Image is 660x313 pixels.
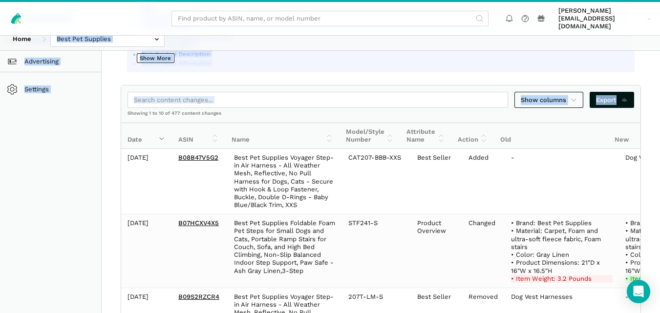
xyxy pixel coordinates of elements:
td: STF241-S [342,214,411,288]
span: [PERSON_NAME][EMAIL_ADDRESS][DOMAIN_NAME] [558,7,644,31]
input: Search content changes... [128,92,508,108]
td: Product Overview [411,214,462,288]
li: Rich Product Information [140,60,628,67]
td: Added [462,149,505,214]
span: Show columns [521,95,577,105]
td: [DATE] [121,214,172,288]
a: Export [590,92,634,108]
span: • Product Dimensions: 21"D x 16"W x 16.5"H [511,259,602,274]
th: Date: activate to sort column ascending [121,123,172,149]
span: Export [596,95,628,105]
td: Best Pet Supplies Foldable Foam Pet Steps for Small Dogs and Cats, Portable Ramp Stairs for Couch... [228,214,342,288]
input: Best Pet Supplies [50,31,165,47]
div: Showing 1 to 10 of 477 content changes [121,110,640,123]
th: Old [494,123,608,149]
td: Best Seller [411,149,462,214]
button: Show More [137,53,174,63]
th: Model/Style Number: activate to sort column ascending [340,123,401,149]
a: Home [6,31,38,47]
td: CAT207-BBB-XXS [342,149,411,214]
li: Rich Product Description [140,50,628,58]
td: - [505,149,619,214]
th: Name: activate to sort column ascending [225,123,340,149]
td: [DATE] [121,149,172,214]
a: B09S2RZCR4 [178,293,219,300]
th: ASIN: activate to sort column ascending [172,123,225,149]
th: Attribute Name: activate to sort column ascending [400,123,451,149]
a: B08B47V5G2 [178,154,218,161]
a: B07HCXV4X5 [178,219,219,227]
div: Open Intercom Messenger [627,280,650,303]
span: • Color: Gray Linen [511,251,569,258]
a: Show columns [514,92,584,108]
span: • Brand: Best Pet Supplies [511,219,592,227]
input: Find product by ASIN, name, or model number [171,11,489,27]
a: [PERSON_NAME][EMAIL_ADDRESS][DOMAIN_NAME] [555,5,654,32]
th: Action: activate to sort column ascending [451,123,494,149]
td: Best Pet Supplies Voyager Step-in Air Harness - All Weather Mesh, Reflective, No Pull Harness for... [228,149,342,214]
td: Changed [462,214,505,288]
del: • Item Weight: 3.2 Pounds [511,275,613,283]
span: • Material: Carpet, Foam and ultra-soft fleece fabric, Foam stairs [511,227,603,250]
